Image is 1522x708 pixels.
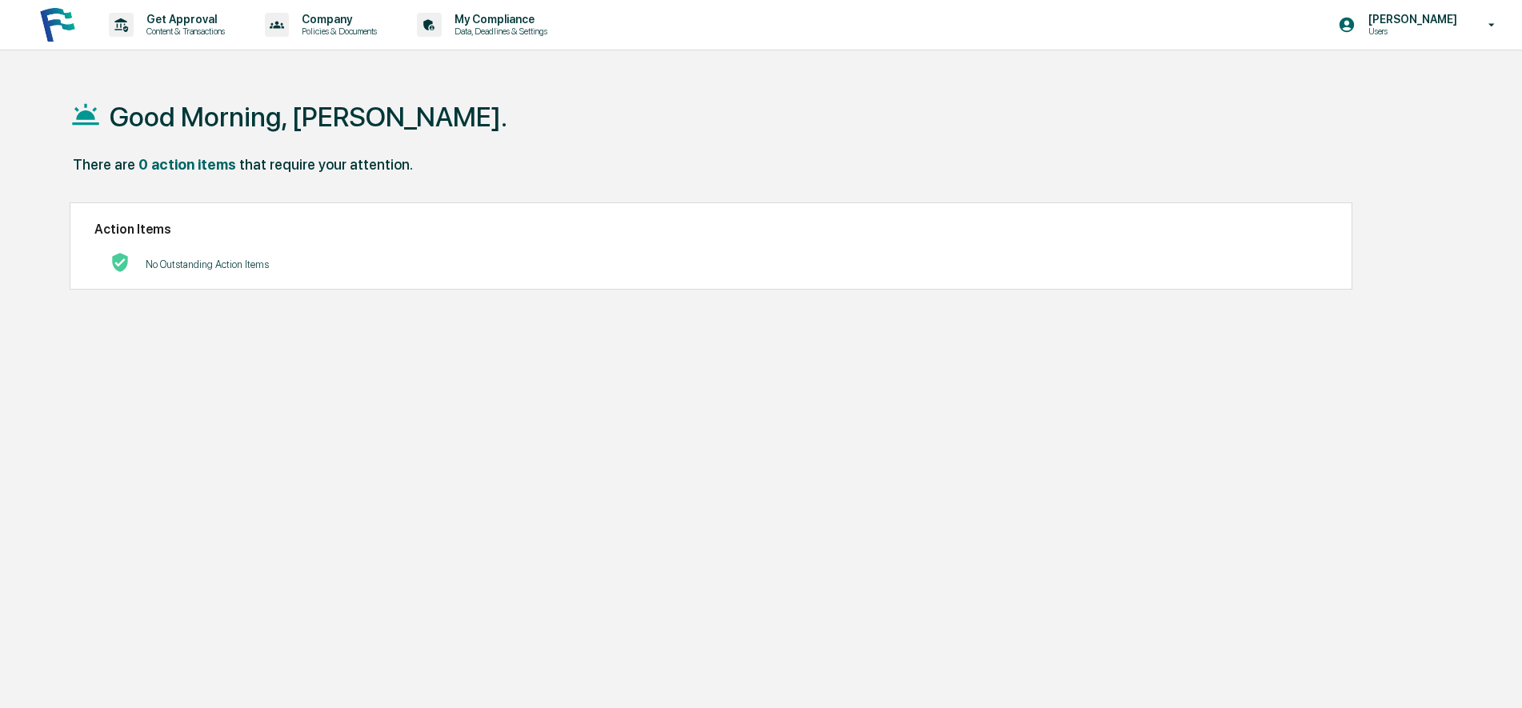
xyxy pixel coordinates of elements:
[146,258,269,270] p: No Outstanding Action Items
[1356,26,1465,37] p: Users
[442,26,555,37] p: Data, Deadlines & Settings
[134,26,233,37] p: Content & Transactions
[138,156,236,173] div: 0 action items
[73,156,135,173] div: There are
[1356,13,1465,26] p: [PERSON_NAME]
[110,101,507,133] h1: Good Morning, [PERSON_NAME].
[289,26,385,37] p: Policies & Documents
[442,13,555,26] p: My Compliance
[94,222,1328,237] h2: Action Items
[110,253,130,272] img: No Actions logo
[289,13,385,26] p: Company
[38,6,77,44] img: logo
[134,13,233,26] p: Get Approval
[239,156,413,173] div: that require your attention.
